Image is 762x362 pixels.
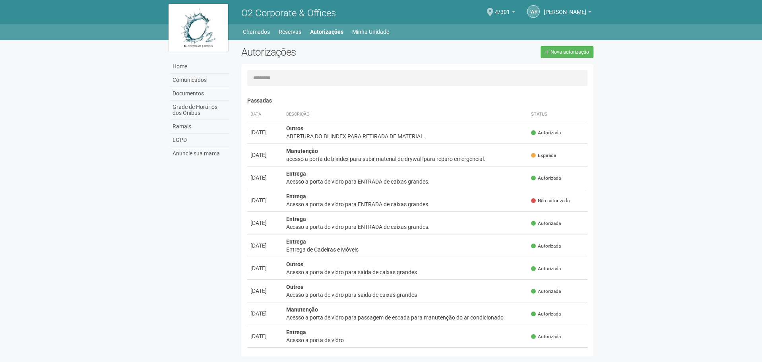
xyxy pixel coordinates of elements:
[286,246,525,254] div: Entrega de Cadeiras e Móveis
[495,1,510,15] span: 4/301
[551,49,589,55] span: Nova autorização
[286,178,525,186] div: Acesso a porta de vidro para ENTRADA de caixas grandes.
[531,288,561,295] span: Autorizada
[171,101,229,120] a: Grade de Horários dos Ônibus
[171,120,229,134] a: Ramais
[286,291,525,299] div: Acesso a porta de vidro para saida de caixas grandes
[310,26,343,37] a: Autorizações
[286,193,306,199] strong: Entrega
[286,336,525,344] div: Acesso a porta de vidro
[286,329,306,335] strong: Entrega
[541,46,593,58] a: Nova autorização
[544,10,591,16] a: [PERSON_NAME]
[171,134,229,147] a: LGPD
[283,108,528,121] th: Descrição
[286,216,306,222] strong: Entrega
[286,261,303,267] strong: Outros
[250,151,280,159] div: [DATE]
[241,46,411,58] h2: Autorizações
[250,287,280,295] div: [DATE]
[527,5,540,18] a: WR
[286,268,525,276] div: Acesso a porta de vidro para saída de caixas grandes
[531,130,561,136] span: Autorizada
[171,87,229,101] a: Documentos
[495,10,515,16] a: 4/301
[352,26,389,37] a: Minha Unidade
[250,264,280,272] div: [DATE]
[286,170,306,177] strong: Entrega
[286,200,525,208] div: Acesso a porta de vidro para ENTRADA de caixas grandes.
[171,74,229,87] a: Comunicados
[171,147,229,160] a: Anuncie sua marca
[250,332,280,340] div: [DATE]
[531,175,561,182] span: Autorizada
[531,243,561,250] span: Autorizada
[171,60,229,74] a: Home
[531,333,561,340] span: Autorizada
[243,26,270,37] a: Chamados
[250,310,280,317] div: [DATE]
[286,132,525,140] div: ABERTURA DO BLINDEX PARA RETIRADA DE MATERIAL.
[169,4,228,52] img: logo.jpg
[286,148,318,154] strong: Manutenção
[241,8,336,19] span: O2 Corporate & Offices
[531,311,561,317] span: Autorizada
[250,242,280,250] div: [DATE]
[531,220,561,227] span: Autorizada
[531,197,570,204] span: Não autorizada
[250,128,280,136] div: [DATE]
[247,98,588,104] h4: Passadas
[286,284,303,290] strong: Outros
[250,196,280,204] div: [DATE]
[286,223,525,231] div: Acesso a porta de vidro para ENTRADA de caixas grandes.
[531,265,561,272] span: Autorizada
[286,314,525,321] div: Acesso a porta de vidro para passagem de escada para manutenção do ar condicionado
[531,152,556,159] span: Expirada
[544,1,586,15] span: WILLIAM ROSA
[250,219,280,227] div: [DATE]
[528,108,587,121] th: Status
[286,125,303,132] strong: Outros
[286,306,318,313] strong: Manutenção
[250,174,280,182] div: [DATE]
[286,238,306,245] strong: Entrega
[279,26,301,37] a: Reservas
[286,155,525,163] div: acesso a porta de blindex para subir material de drywall para reparo emergencial.
[247,108,283,121] th: Data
